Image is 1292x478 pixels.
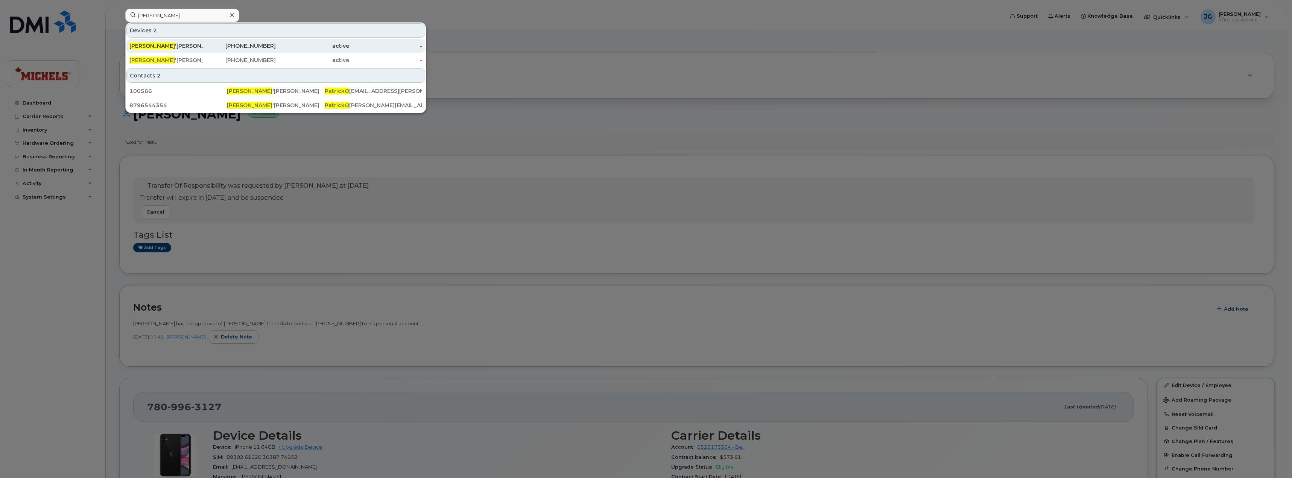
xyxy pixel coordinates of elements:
[349,42,423,50] div: -
[126,99,425,112] a: 8796544354[PERSON_NAME]'[PERSON_NAME]PatrickO[PERSON_NAME][EMAIL_ADDRESS][DOMAIN_NAME]
[153,27,157,34] span: 2
[157,72,161,79] span: 2
[203,56,276,64] div: [PHONE_NUMBER]
[129,42,175,49] span: [PERSON_NAME]
[325,102,422,109] div: [PERSON_NAME][EMAIL_ADDRESS][DOMAIN_NAME]
[129,87,227,95] div: 100566
[349,56,423,64] div: -
[126,84,425,98] a: 100566[PERSON_NAME]'[PERSON_NAME]PatrickO[EMAIL_ADDRESS][PERSON_NAME][DOMAIN_NAME]
[325,88,349,94] span: PatrickO
[126,39,425,53] a: [PERSON_NAME]'[PERSON_NAME][PHONE_NUMBER]active-
[227,87,324,95] div: '[PERSON_NAME]
[276,56,349,64] div: active
[227,88,272,94] span: [PERSON_NAME]
[325,87,422,95] div: [EMAIL_ADDRESS][PERSON_NAME][DOMAIN_NAME]
[129,56,203,64] div: '[PERSON_NAME]
[126,23,425,38] div: Devices
[227,102,324,109] div: '[PERSON_NAME]
[129,42,203,50] div: '[PERSON_NAME]
[126,68,425,83] div: Contacts
[325,102,349,109] span: PatrickO
[276,42,349,50] div: active
[129,102,227,109] div: 8796544354
[129,57,175,64] span: [PERSON_NAME]
[126,53,425,67] a: [PERSON_NAME]'[PERSON_NAME][PHONE_NUMBER]active-
[203,42,276,50] div: [PHONE_NUMBER]
[227,102,272,109] span: [PERSON_NAME]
